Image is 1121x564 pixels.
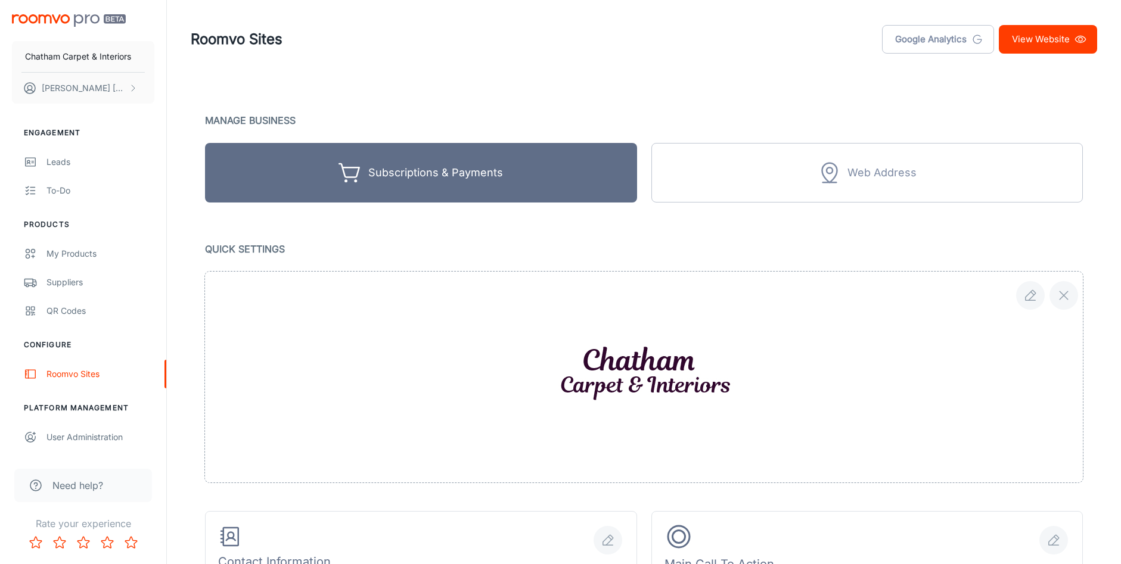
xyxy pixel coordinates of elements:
[46,276,154,289] div: Suppliers
[368,164,503,182] div: Subscriptions & Payments
[46,431,154,444] div: User Administration
[46,367,154,381] div: Roomvo Sites
[847,164,917,182] div: Web Address
[882,25,994,54] a: Google Analytics tracking code can be added using the Custom Code feature on this page
[10,516,157,531] p: Rate your experience
[12,41,154,72] button: Chatham Carpet & Interiors
[46,184,154,197] div: To-do
[191,29,282,50] h1: Roomvo Sites
[205,143,637,202] button: Subscriptions & Payments
[651,143,1083,202] div: Unlock with subscription
[24,531,48,554] button: Rate 1 star
[12,73,154,104] button: [PERSON_NAME] [PERSON_NAME]
[95,531,119,554] button: Rate 4 star
[205,241,1083,257] p: Quick Settings
[46,304,154,317] div: QR Codes
[25,50,131,63] p: Chatham Carpet & Interiors
[651,143,1083,202] button: Web Address
[52,478,103,493] span: Need help?
[48,531,72,554] button: Rate 2 star
[42,82,126,95] p: [PERSON_NAME] [PERSON_NAME]
[999,25,1097,54] a: View Website
[205,112,1083,129] p: Manage Business
[12,14,126,27] img: Roomvo PRO Beta
[534,330,754,424] img: file preview
[46,155,154,169] div: Leads
[119,531,143,554] button: Rate 5 star
[72,531,95,554] button: Rate 3 star
[46,247,154,260] div: My Products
